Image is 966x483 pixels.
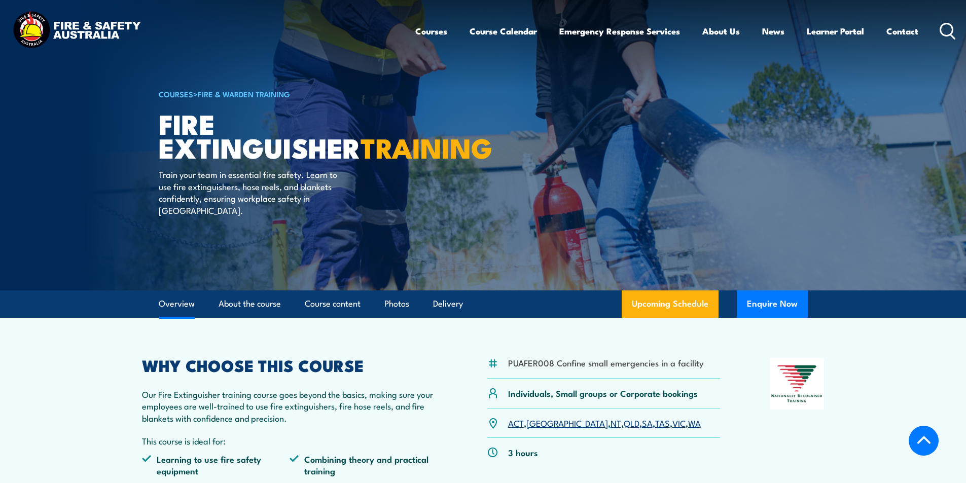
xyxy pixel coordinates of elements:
p: Train your team in essential fire safety. Learn to use fire extinguishers, hose reels, and blanke... [159,168,344,216]
a: QLD [624,417,639,429]
a: News [762,18,784,45]
p: , , , , , , , [508,417,701,429]
strong: TRAINING [361,126,492,168]
a: NT [611,417,621,429]
a: Courses [415,18,447,45]
a: Emergency Response Services [559,18,680,45]
button: Enquire Now [737,290,808,318]
a: Contact [886,18,918,45]
a: ACT [508,417,524,429]
a: Course content [305,290,361,317]
a: Overview [159,290,195,317]
a: TAS [655,417,670,429]
a: Upcoming Schedule [622,290,719,318]
a: Learner Portal [807,18,864,45]
a: WA [688,417,701,429]
a: Delivery [433,290,463,317]
h2: WHY CHOOSE THIS COURSE [142,358,438,372]
a: VIC [672,417,686,429]
p: Individuals, Small groups or Corporate bookings [508,387,698,399]
h1: Fire Extinguisher [159,112,409,159]
a: About the course [219,290,281,317]
img: Nationally Recognised Training logo. [770,358,825,410]
a: COURSES [159,88,193,99]
a: SA [642,417,653,429]
p: 3 hours [508,447,538,458]
a: Fire & Warden Training [198,88,290,99]
h6: > [159,88,409,100]
a: Photos [384,290,409,317]
a: Course Calendar [470,18,537,45]
li: PUAFER008 Confine small emergencies in a facility [508,357,704,368]
p: This course is ideal for: [142,435,438,447]
p: Our Fire Extinguisher training course goes beyond the basics, making sure your employees are well... [142,388,438,424]
a: [GEOGRAPHIC_DATA] [526,417,608,429]
li: Combining theory and practical training [290,453,438,477]
a: About Us [702,18,740,45]
li: Learning to use fire safety equipment [142,453,290,477]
